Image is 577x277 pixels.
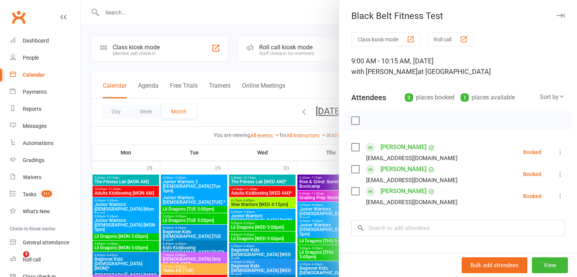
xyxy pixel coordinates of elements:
a: Automations [10,135,80,152]
a: General attendance kiosk mode [10,234,80,251]
div: Roll call [23,257,41,263]
a: Calendar [10,66,80,83]
div: places available [461,92,515,103]
iframe: Intercom live chat [8,251,26,269]
div: Payments [23,89,47,95]
div: [EMAIL_ADDRESS][DOMAIN_NAME] [366,175,458,185]
button: View [532,257,568,273]
button: Bulk add attendees [462,257,527,273]
div: Reports [23,106,41,112]
a: Roll call [10,251,80,268]
div: Gradings [23,157,44,163]
a: People [10,49,80,66]
div: People [23,55,39,61]
div: Booked [523,150,541,155]
a: Payments [10,83,80,101]
a: Waivers [10,169,80,186]
span: 111 [41,190,52,197]
div: Dashboard [23,38,49,44]
div: Sort by [540,92,565,102]
button: Roll call [427,32,474,46]
a: Tasks 111 [10,186,80,203]
div: Calendar [23,72,45,78]
a: Messages [10,118,80,135]
div: [EMAIL_ADDRESS][DOMAIN_NAME] [366,153,458,163]
button: Class kiosk mode [351,32,421,46]
div: Attendees [351,92,386,103]
div: 1 [461,93,469,102]
div: [EMAIL_ADDRESS][DOMAIN_NAME] [366,197,458,207]
span: at [GEOGRAPHIC_DATA] [418,68,491,76]
a: Reports [10,101,80,118]
div: Black Belt Fitness Test [339,11,577,21]
a: Dashboard [10,32,80,49]
div: Automations [23,140,53,146]
div: places booked [405,92,454,103]
a: Gradings [10,152,80,169]
a: [PERSON_NAME] [380,185,426,197]
a: [PERSON_NAME] [380,163,426,175]
div: General attendance [23,239,69,246]
div: Tasks [23,191,36,197]
span: 3 [23,251,29,257]
div: Booked [523,172,541,177]
div: What's New [23,208,50,214]
span: with [PERSON_NAME] [351,68,418,76]
a: [PERSON_NAME] [380,141,426,153]
div: Messages [23,123,47,129]
a: What's New [10,203,80,220]
div: Booked [523,194,541,199]
input: Search to add attendees [351,220,565,236]
a: Clubworx [9,8,28,27]
div: Waivers [23,174,41,180]
div: 9:00 AM - 10:15 AM, [DATE] [351,56,565,77]
div: 3 [405,93,413,102]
